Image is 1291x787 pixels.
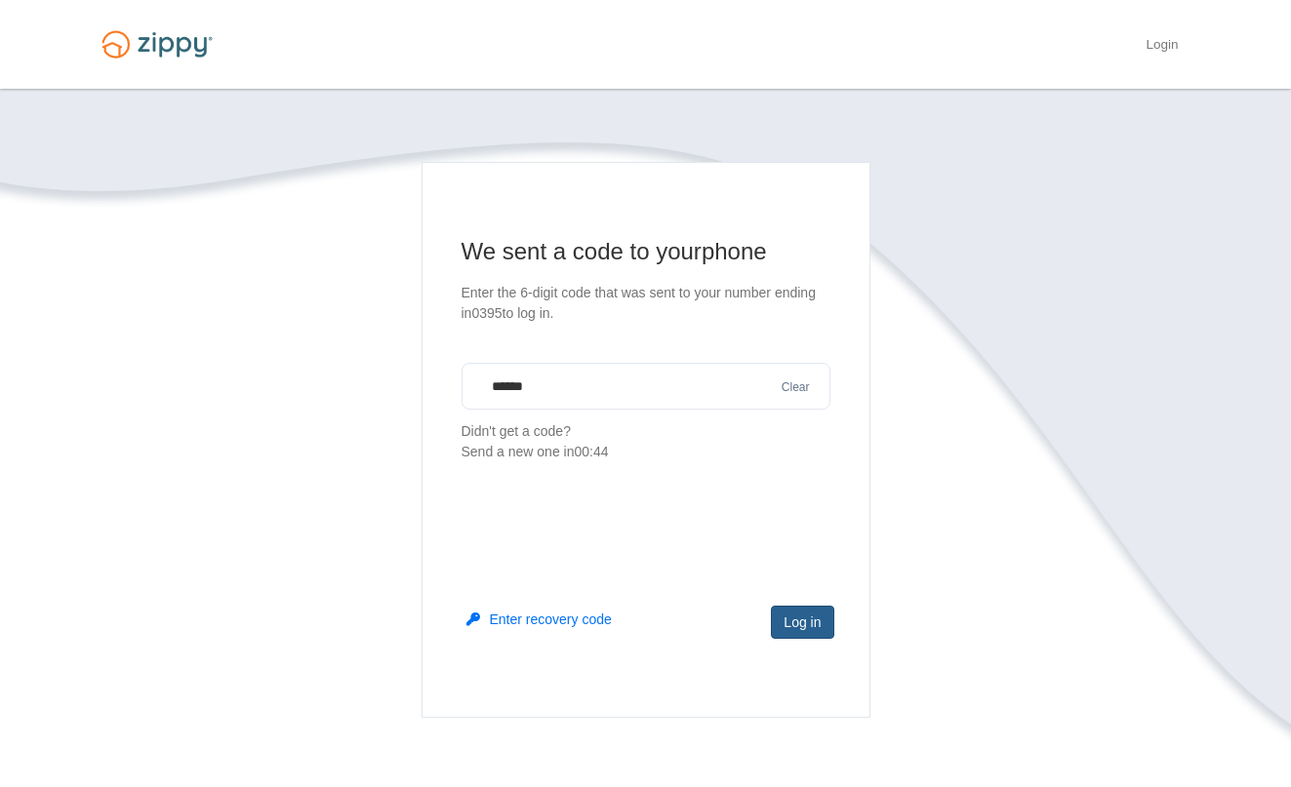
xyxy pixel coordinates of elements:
[771,606,833,639] button: Log in
[466,610,612,629] button: Enter recovery code
[462,442,830,462] div: Send a new one in 00:44
[776,378,816,397] button: Clear
[462,283,830,324] p: Enter the 6-digit code that was sent to your number ending in 0395 to log in.
[90,21,224,67] img: Logo
[462,421,830,462] p: Didn't get a code?
[462,236,830,267] h1: We sent a code to your phone
[1146,37,1178,57] a: Login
